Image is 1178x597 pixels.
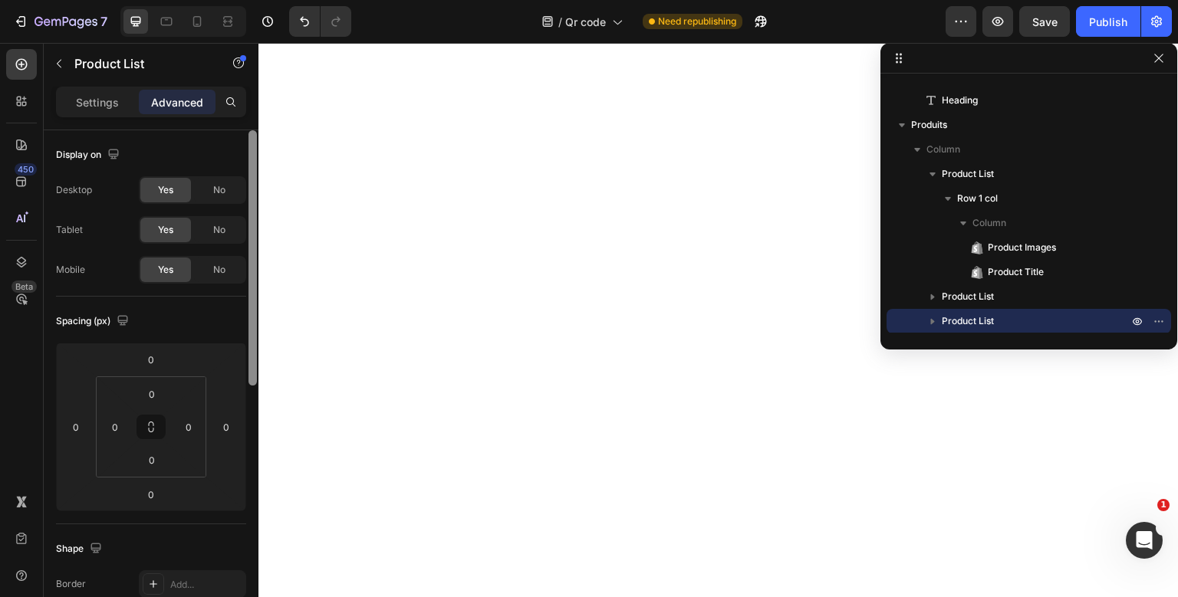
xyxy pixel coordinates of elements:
[1076,6,1140,37] button: Publish
[15,163,37,175] div: 450
[658,15,736,28] span: Need republishing
[6,6,114,37] button: 7
[56,223,83,237] div: Tablet
[100,12,107,31] p: 7
[942,289,994,304] span: Product List
[137,448,167,471] input: 0px
[1126,522,1163,559] iframe: Intercom live chat
[1157,499,1170,511] span: 1
[558,14,562,30] span: /
[213,183,225,197] span: No
[56,183,92,197] div: Desktop
[258,43,1178,545] iframe: Design area
[213,263,225,277] span: No
[988,240,1056,255] span: Product Images
[74,54,205,73] p: Product List
[942,93,978,108] span: Heading
[56,539,105,559] div: Shape
[942,166,994,182] span: Product List
[1019,6,1070,37] button: Save
[565,14,606,30] span: Qr code
[64,415,87,438] input: 0
[158,223,173,237] span: Yes
[56,577,86,591] div: Border
[158,263,173,277] span: Yes
[926,142,960,157] span: Column
[911,117,947,133] span: Produits
[136,483,166,506] input: 0
[170,578,242,592] div: Add...
[56,311,132,332] div: Spacing (px)
[942,313,994,329] span: Product List
[215,415,238,438] input: 0
[136,348,166,371] input: 0
[104,415,127,438] input: 0px
[177,415,200,438] input: 0px
[56,145,123,166] div: Display on
[158,183,173,197] span: Yes
[289,6,351,37] div: Undo/Redo
[151,94,203,110] p: Advanced
[957,191,998,206] span: Row 1 col
[56,263,85,277] div: Mobile
[988,264,1044,280] span: Product Title
[76,94,119,110] p: Settings
[137,382,167,405] input: 0px
[1089,14,1127,30] div: Publish
[12,280,37,293] div: Beta
[1032,15,1058,28] span: Save
[972,215,1006,231] span: Column
[213,223,225,237] span: No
